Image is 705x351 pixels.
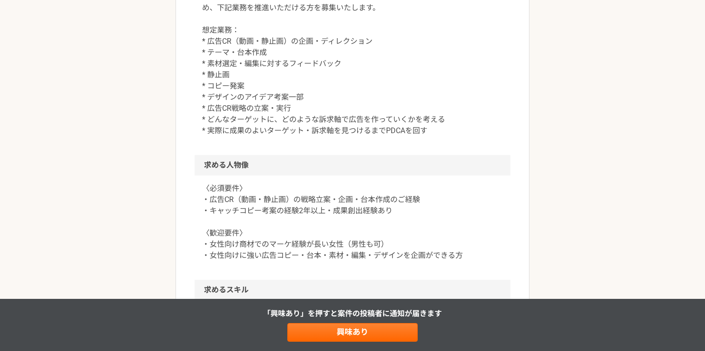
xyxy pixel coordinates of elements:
p: 〈必須要件〉 ・広告CR（動画・静止画）の戦略立案・企画・台本作成のご経験 ・キャッチコピー考案の経験2年以上・成果創出経験あり 〈歓迎要件〉 ・女性向け商材でのマーケ経験が長い女性（男性も可）... [202,183,503,261]
p: 「興味あり」を押すと 案件の投稿者に通知が届きます [263,308,442,319]
h2: 求めるスキル [195,280,510,300]
h2: 求める人物像 [195,155,510,175]
a: 興味あり [287,323,418,342]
